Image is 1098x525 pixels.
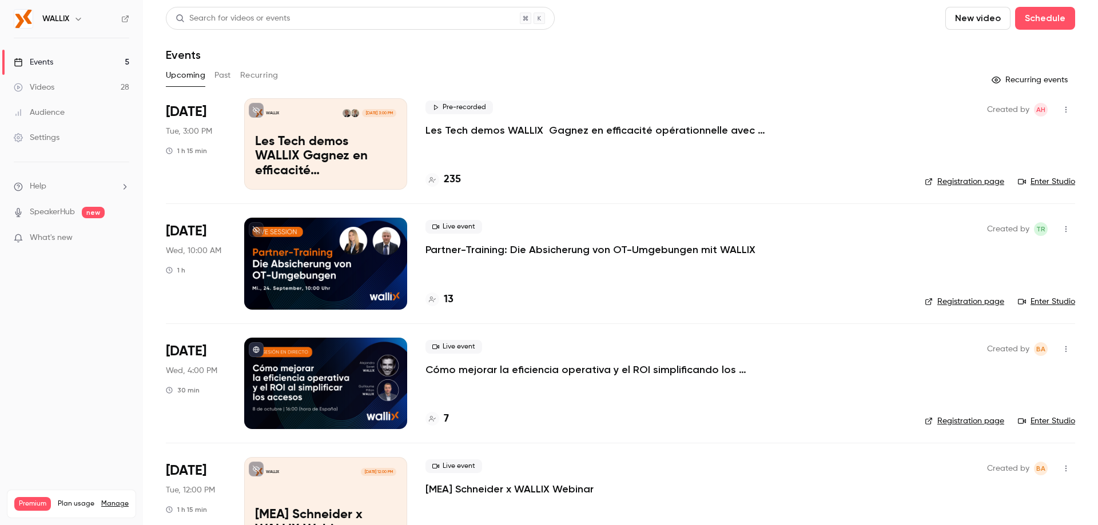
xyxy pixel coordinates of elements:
[166,342,206,360] span: [DATE]
[166,98,226,190] div: Sep 23 Tue, 3:00 PM (Europe/Paris)
[166,146,207,155] div: 1 h 15 min
[166,222,206,241] span: [DATE]
[14,132,59,143] div: Settings
[14,497,51,511] span: Premium
[987,103,1029,117] span: Created by
[255,135,396,179] p: Les Tech demos WALLIX Gagnez en efficacité opérationnelle avec WALLIX PAM
[1036,462,1045,475] span: BA
[1018,415,1075,427] a: Enter Studio
[1034,342,1048,356] span: Bea Andres
[945,7,1011,30] button: New video
[986,71,1075,89] button: Recurring events
[82,207,105,218] span: new
[425,363,769,376] a: Cómo mejorar la eficiencia operativa y el ROI simplificando los accesos
[30,181,46,193] span: Help
[425,411,449,427] a: 7
[425,340,482,354] span: Live event
[266,110,279,116] p: WALLIX
[166,126,212,137] span: Tue, 3:00 PM
[444,172,461,187] h4: 235
[176,13,290,25] div: Search for videos or events
[14,57,53,68] div: Events
[14,181,129,193] li: help-dropdown-opener
[116,233,129,243] iframe: Noticeable Trigger
[30,232,73,244] span: What's new
[42,13,69,25] h6: WALLIX
[343,109,351,117] img: Grégoire DE MONTGOLFIER
[1034,462,1048,475] span: Bea Andres
[166,386,200,395] div: 30 min
[925,415,1004,427] a: Registration page
[166,505,207,514] div: 1 h 15 min
[166,245,221,257] span: Wed, 10:00 AM
[425,123,769,137] a: Les Tech demos WALLIX Gagnez en efficacité opérationnelle avec WALLIX PAM
[166,266,185,275] div: 1 h
[425,220,482,234] span: Live event
[266,469,279,475] p: WALLIX
[1018,296,1075,307] a: Enter Studio
[1034,222,1048,236] span: Thomas Reinhard
[166,103,206,121] span: [DATE]
[1018,176,1075,187] a: Enter Studio
[1036,222,1045,236] span: TR
[444,292,453,307] h4: 13
[925,296,1004,307] a: Registration page
[166,66,205,85] button: Upcoming
[214,66,231,85] button: Past
[425,292,453,307] a: 13
[444,411,449,427] h4: 7
[987,342,1029,356] span: Created by
[166,484,215,496] span: Tue, 12:00 PM
[1036,103,1045,117] span: AH
[244,98,407,190] a: Les Tech demos WALLIX Gagnez en efficacité opérationnelle avec WALLIX PAMWALLIXMarc BalaskoGrégoi...
[1036,342,1045,356] span: BA
[425,101,493,114] span: Pre-recorded
[425,482,594,496] a: [MEA] Schneider x WALLIX Webinar
[1015,7,1075,30] button: Schedule
[240,66,279,85] button: Recurring
[425,172,461,187] a: 235
[58,499,94,508] span: Plan usage
[987,222,1029,236] span: Created by
[166,218,226,309] div: Sep 24 Wed, 10:00 AM (Europe/Paris)
[987,462,1029,475] span: Created by
[14,10,33,28] img: WALLIX
[14,107,65,118] div: Audience
[30,206,75,218] a: SpeakerHub
[361,468,396,476] span: [DATE] 12:00 PM
[166,338,226,429] div: Oct 8 Wed, 4:00 PM (Europe/Madrid)
[351,109,359,117] img: Marc Balasko
[425,243,755,257] a: Partner-Training: Die Absicherung von OT-Umgebungen mit WALLIX
[362,109,396,117] span: [DATE] 3:00 PM
[166,462,206,480] span: [DATE]
[166,365,217,376] span: Wed, 4:00 PM
[1034,103,1048,117] span: Audrey Hiba
[101,499,129,508] a: Manage
[425,459,482,473] span: Live event
[14,82,54,93] div: Videos
[925,176,1004,187] a: Registration page
[166,48,201,62] h1: Events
